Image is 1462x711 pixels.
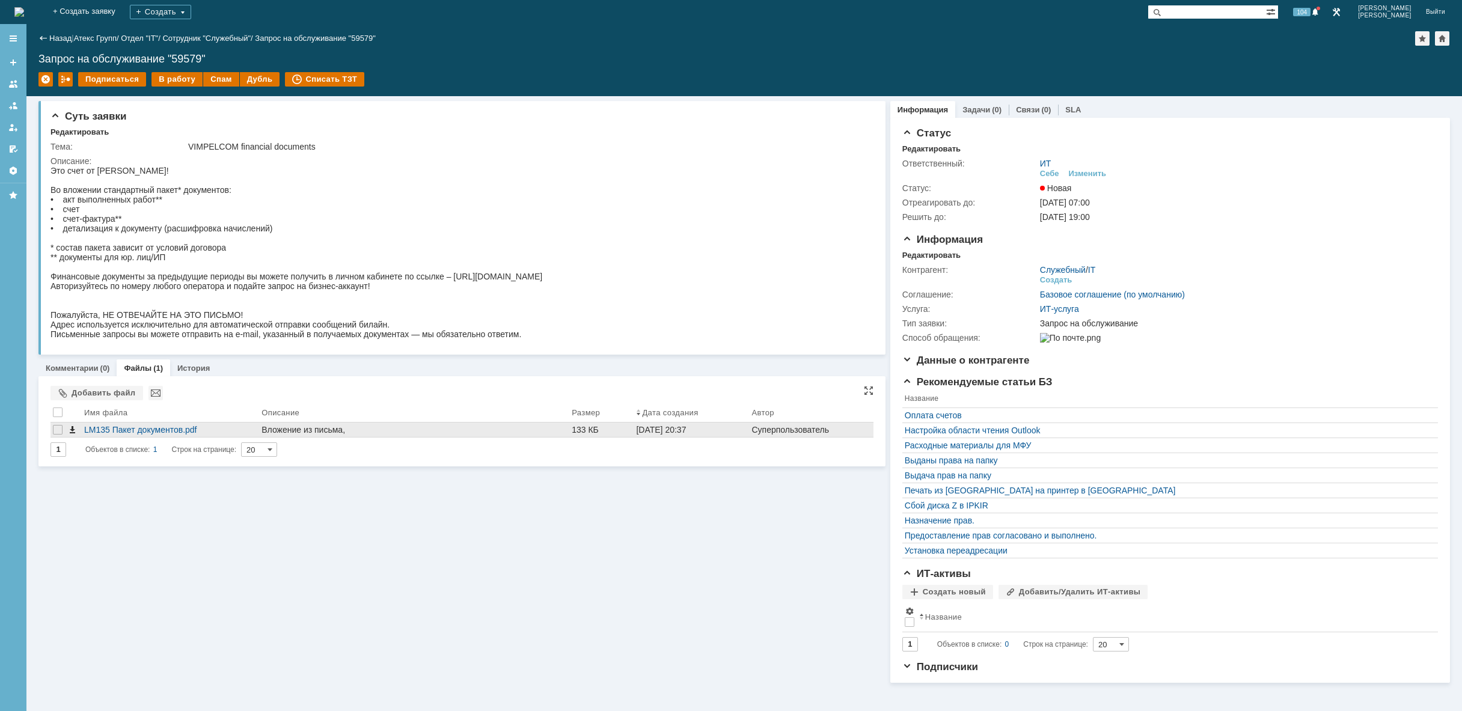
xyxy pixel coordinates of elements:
[864,386,873,395] div: На всю страницу
[4,96,23,115] a: Заявки в моей ответственности
[1358,5,1412,12] span: [PERSON_NAME]
[1040,198,1090,207] span: [DATE] 07:00
[902,319,1038,328] div: Тип заявки:
[1065,105,1081,114] a: SLA
[4,139,23,159] a: Мои согласования
[74,34,121,43] div: /
[905,501,1430,510] a: Сбой диска Z в IPKIR
[905,546,1430,555] a: Установка переадресации
[992,105,1002,114] div: (0)
[162,34,251,43] a: Сотрудник "Служебный"
[1266,5,1278,17] span: Расширенный поиск
[905,441,1430,450] a: Расходные материалы для МФУ
[905,456,1430,465] a: Выданы права на папку
[902,333,1038,343] div: Способ обращения:
[49,34,72,43] a: Назад
[46,364,99,373] a: Комментарии
[902,661,978,673] span: Подписчики
[902,212,1038,222] div: Решить до:
[153,364,163,373] div: (1)
[74,34,117,43] a: Атекс Групп
[153,442,158,457] div: 1
[82,405,259,423] th: Имя файла
[902,159,1038,168] div: Ответственный:
[902,183,1038,193] div: Статус:
[262,425,567,454] div: Вложение из письма, Тема: VIMPELCOM financial documents, Отправитель: [EMAIL_ADDRESS][DOMAIN_NAME]
[1005,637,1009,651] div: 0
[1040,333,1101,343] img: По почте.png
[905,531,1430,540] a: Предоставление прав согласовано и выполнено.
[188,142,865,151] div: VIMPELCOM financial documents
[1358,12,1412,19] span: [PERSON_NAME]
[67,425,77,435] span: Скачать файл
[634,405,749,423] th: Дата создания
[1016,105,1039,114] a: Связи
[937,640,1002,648] span: Объектов в списке:
[902,234,983,245] span: Информация
[917,604,1432,632] th: Название
[72,33,73,42] div: |
[902,392,1432,408] th: Название
[572,425,631,435] div: 133 КБ
[905,426,1430,435] a: Настройка области чтения Outlook
[751,408,774,417] div: Автор
[148,386,163,400] div: Отправить выбранные файлы
[937,637,1088,651] i: Строк на странице:
[1040,212,1090,222] span: [DATE] 19:00
[85,445,150,454] span: Объектов в списке:
[902,144,961,154] div: Редактировать
[1329,5,1344,19] a: Перейти в интерфейс администратора
[130,5,191,19] div: Создать
[902,376,1053,388] span: Рекомендуемые статьи БЗ
[50,111,126,122] span: Суть заявки
[1040,169,1059,179] div: Себе
[902,304,1038,314] div: Услуга:
[902,251,961,260] div: Редактировать
[905,471,1430,480] a: Выдача прав на папку
[262,408,299,417] div: Описание
[642,408,698,417] div: Дата создания
[1435,31,1449,46] div: Сделать домашней страницей
[1040,159,1051,168] a: ИТ
[14,7,24,17] a: Перейти на домашнюю страницу
[925,612,962,621] div: Название
[1293,8,1311,16] span: 104
[1040,265,1095,275] div: /
[1041,105,1051,114] div: (0)
[100,364,110,373] div: (0)
[124,364,151,373] a: Файлы
[1040,183,1072,193] span: Новая
[85,442,236,457] i: Строк на странице:
[905,486,1430,495] a: Печать из [GEOGRAPHIC_DATA] на принтер в [GEOGRAPHIC_DATA]
[898,105,948,114] a: Информация
[751,425,870,435] div: Суперпользователь
[902,198,1038,207] div: Отреагировать до:
[38,53,1450,65] div: Запрос на обслуживание "59579"
[84,408,127,417] div: Имя файла
[4,118,23,137] a: Мои заявки
[84,425,257,435] div: LM135 Пакет документов.pdf
[1088,265,1095,275] a: IT
[1040,319,1430,328] div: Запрос на обслуживание
[50,142,186,151] div: Тема:
[905,516,1430,525] a: Назначение прав.
[121,34,158,43] a: Отдел "IT"
[569,405,634,423] th: Размер
[572,408,600,417] div: Размер
[58,72,73,87] div: Работа с массовостью
[962,105,990,114] a: Задачи
[905,410,1430,420] a: Оплата счетов
[121,34,162,43] div: /
[902,265,1038,275] div: Контрагент:
[1040,290,1185,299] a: Базовое соглашение (по умолчанию)
[255,34,376,43] div: Запрос на обслуживание "59579"
[1040,275,1072,285] div: Создать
